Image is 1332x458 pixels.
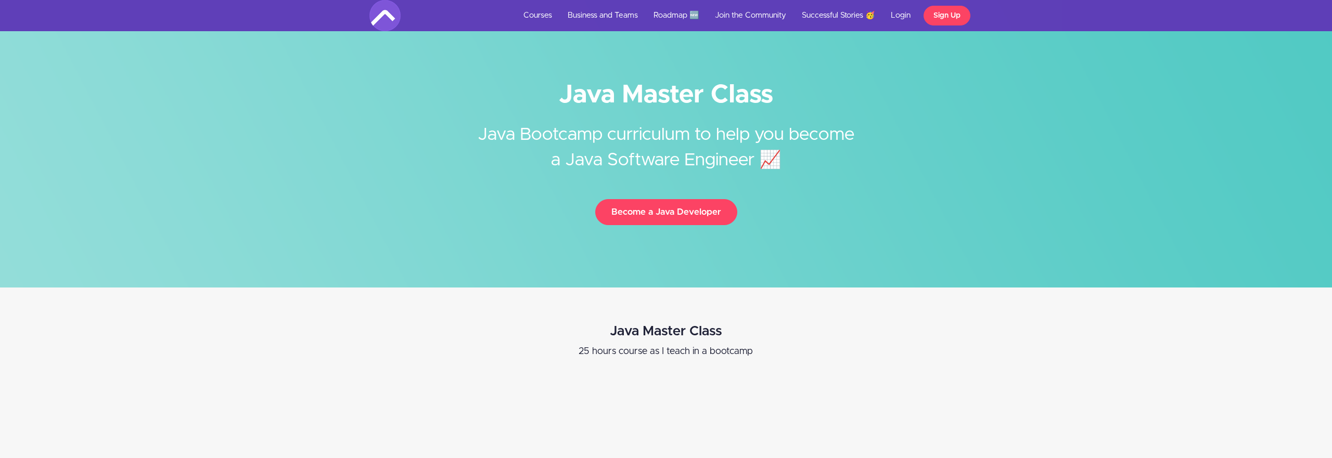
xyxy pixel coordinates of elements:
h1: Java Master Class [369,83,963,107]
p: 25 hours course as I teach in a bootcamp [225,344,1108,359]
a: Sign Up [924,6,970,25]
h2: Java Bootcamp curriculum to help you become a Java Software Engineer 📈 [471,107,861,173]
button: Become a Java Developer [595,199,737,225]
h2: Java Master Class [225,324,1108,339]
